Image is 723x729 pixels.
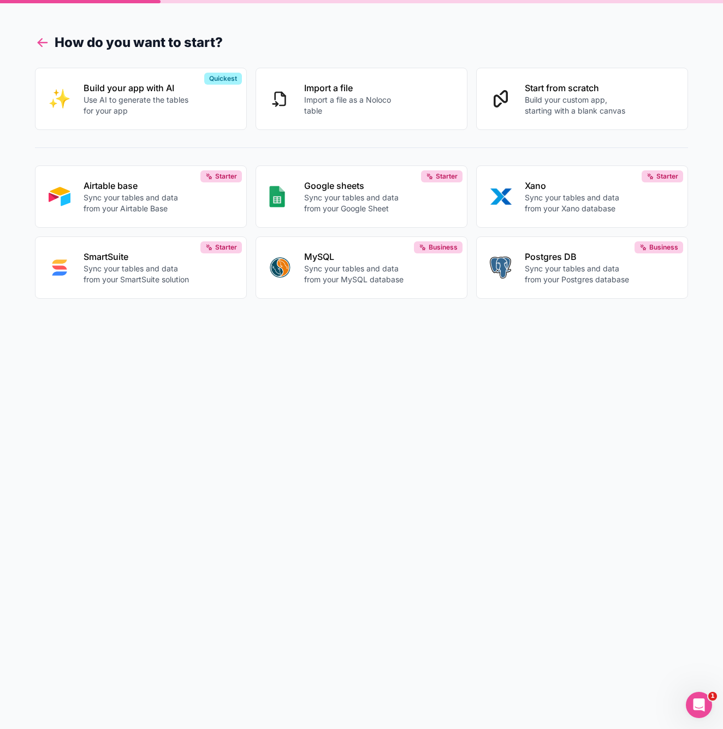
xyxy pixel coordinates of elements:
span: Business [429,243,458,252]
span: Starter [656,172,678,181]
img: SMART_SUITE [49,257,70,278]
button: GOOGLE_SHEETSGoogle sheetsSync your tables and data from your Google SheetStarter [256,165,467,228]
button: Import a fileImport a file as a Noloco table [256,68,467,130]
button: INTERNAL_WITH_AIBuild your app with AIUse AI to generate the tables for your appQuickest [35,68,247,130]
p: Build your custom app, starting with a blank canvas [525,94,631,116]
p: Sync your tables and data from your MySQL database [304,263,410,285]
p: MySQL [304,250,410,263]
button: AIRTABLEAirtable baseSync your tables and data from your Airtable BaseStarter [35,165,247,228]
img: MYSQL [269,257,291,278]
p: Airtable base [84,179,189,192]
p: Postgres DB [525,250,631,263]
p: Start from scratch [525,81,631,94]
p: Import a file [304,81,410,94]
p: Use AI to generate the tables for your app [84,94,189,116]
iframe: Intercom live chat [686,692,712,718]
img: AIRTABLE [49,186,70,208]
p: Sync your tables and data from your Xano database [525,192,631,214]
span: Starter [215,172,237,181]
span: Starter [436,172,458,181]
span: Business [649,243,678,252]
button: XANOXanoSync your tables and data from your Xano databaseStarter [476,165,688,228]
img: GOOGLE_SHEETS [269,186,285,208]
img: INTERNAL_WITH_AI [49,88,70,110]
p: Build your app with AI [84,81,189,94]
p: Sync your tables and data from your Google Sheet [304,192,410,214]
span: 1 [708,692,717,701]
img: POSTGRES [490,257,511,278]
button: MYSQLMySQLSync your tables and data from your MySQL databaseBusiness [256,236,467,299]
span: Starter [215,243,237,252]
div: Quickest [204,73,242,85]
p: Import a file as a Noloco table [304,94,410,116]
p: Sync your tables and data from your Postgres database [525,263,631,285]
button: POSTGRESPostgres DBSync your tables and data from your Postgres databaseBusiness [476,236,688,299]
button: SMART_SUITESmartSuiteSync your tables and data from your SmartSuite solutionStarter [35,236,247,299]
p: Sync your tables and data from your Airtable Base [84,192,189,214]
p: Google sheets [304,179,410,192]
p: SmartSuite [84,250,189,263]
h1: How do you want to start? [35,33,688,52]
p: Sync your tables and data from your SmartSuite solution [84,263,189,285]
img: XANO [490,186,512,208]
p: Xano [525,179,631,192]
button: Start from scratchBuild your custom app, starting with a blank canvas [476,68,688,130]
